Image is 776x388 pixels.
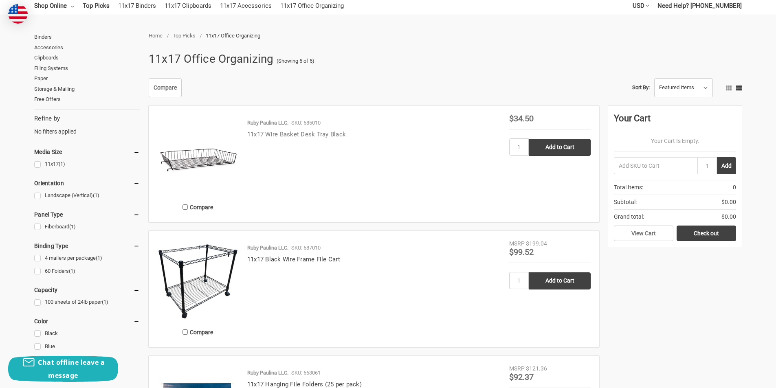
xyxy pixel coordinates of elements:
[173,33,196,39] a: Top Picks
[69,224,76,230] span: (1)
[721,213,736,221] span: $0.00
[8,4,28,24] img: duty and tax information for United States
[93,192,99,198] span: (1)
[34,32,140,42] a: Binders
[614,112,736,131] div: Your Cart
[34,190,140,201] a: Landscape (Vertical)
[157,325,239,339] label: Compare
[614,157,697,174] input: Add SKU to Cart
[632,81,650,94] label: Sort By:
[247,369,288,377] p: Ruby Paulina LLC.
[677,226,736,241] a: Check out
[721,198,736,206] span: $0.00
[34,63,140,74] a: Filing Systems
[34,341,140,352] a: Blue
[34,221,140,232] a: Fiberboard
[733,183,736,192] span: 0
[102,299,108,305] span: (1)
[34,73,140,84] a: Paper
[96,255,102,261] span: (1)
[34,266,140,277] a: 60 Folders
[34,42,140,53] a: Accessories
[247,119,288,127] p: Ruby Paulina LLC.
[529,272,591,289] input: Add to Cart
[34,253,140,264] a: 4 mailers per package
[529,139,591,156] input: Add to Cart
[34,328,140,339] a: Black
[34,114,140,123] h5: Refine by
[182,329,188,335] input: Compare
[34,84,140,94] a: Storage & Mailing
[34,114,140,136] div: No filters applied
[38,358,105,380] span: Chat offline leave a message
[157,200,239,214] label: Compare
[157,114,239,196] img: 11x17 Wire Basket Desk Tray Black
[509,239,525,248] div: MSRP
[59,161,65,167] span: (1)
[509,247,534,257] span: $99.52
[614,198,637,206] span: Subtotal:
[34,354,140,365] a: [GEOGRAPHIC_DATA]
[247,244,288,252] p: Ruby Paulina LLC.
[34,285,140,295] h5: Capacity
[291,369,321,377] p: SKU: 563061
[34,53,140,63] a: Clipboards
[291,119,321,127] p: SKU: 585010
[206,33,260,39] span: 11x17 Office Organizing
[34,94,140,105] a: Free Offers
[526,365,547,372] span: $121.36
[509,114,534,123] span: $34.50
[149,33,163,39] a: Home
[291,244,321,252] p: SKU: 587010
[526,240,547,247] span: $199.04
[277,57,314,65] span: (Showing 5 of 5)
[509,364,525,373] div: MSRP
[34,147,140,157] h5: Media Size
[614,183,643,192] span: Total Items:
[34,210,140,219] h5: Panel Type
[34,159,140,170] a: 11x17
[182,204,188,210] input: Compare
[149,78,182,98] a: Compare
[247,381,362,388] a: 11x17 Hanging File Folders (25 per pack)
[509,372,534,382] span: $92.37
[34,316,140,326] h5: Color
[34,297,140,308] a: 100 sheets of 24lb paper
[614,226,673,241] a: View Cart
[157,239,239,321] img: 11x17 Black Wire Frame File Cart
[614,137,736,145] p: Your Cart Is Empty.
[8,356,118,382] button: Chat offline leave a message
[69,268,75,274] span: (1)
[614,213,644,221] span: Grand total:
[247,256,340,263] a: 11x17 Black Wire Frame File Cart
[34,178,140,188] h5: Orientation
[34,241,140,251] h5: Binding Type
[717,157,736,174] button: Add
[247,131,346,138] a: 11x17 Wire Basket Desk Tray Black
[149,48,274,70] h1: 11x17 Office Organizing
